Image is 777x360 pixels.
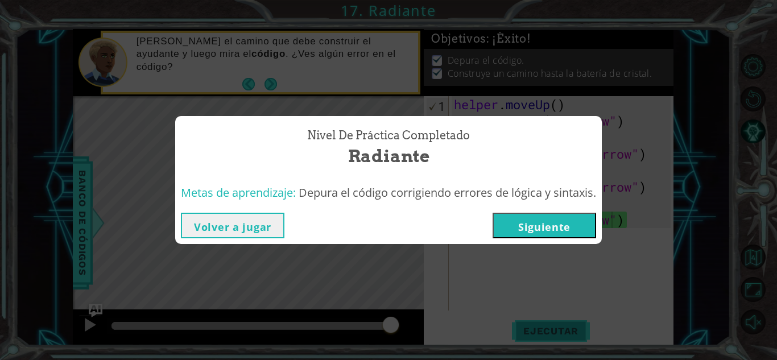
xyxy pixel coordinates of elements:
span: Depura el código corrigiendo errores de lógica y sintaxis. [299,185,596,200]
button: Volver a jugar [181,213,284,238]
span: Nivel de práctica Completado [307,127,470,144]
span: Radiante [348,144,429,168]
button: Siguiente [493,213,596,238]
span: Metas de aprendizaje: [181,185,296,200]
